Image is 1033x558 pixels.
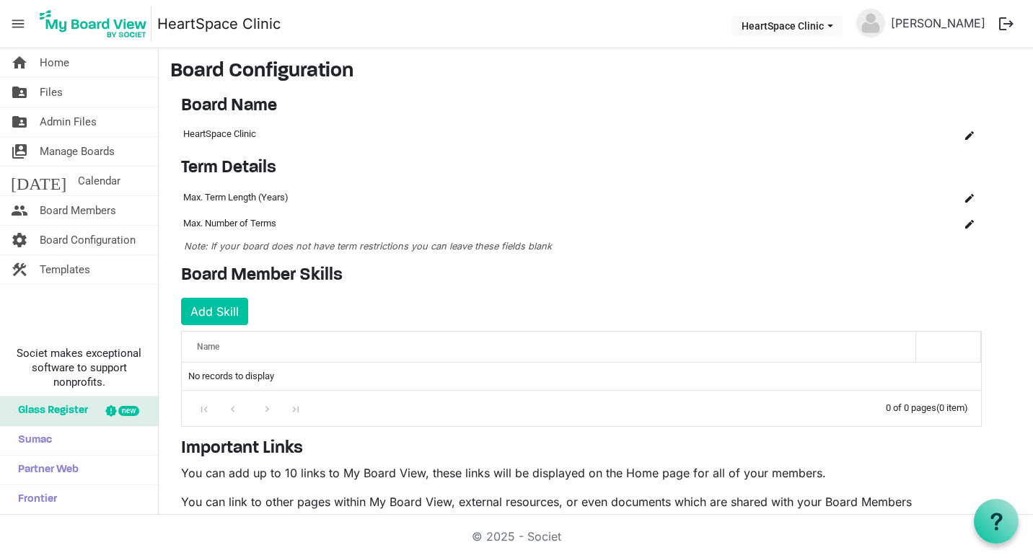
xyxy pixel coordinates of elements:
div: Go to previous page [223,398,242,418]
div: Go to first page [195,398,214,418]
span: Note: If your board does not have term restrictions you can leave these fields blank [184,241,552,252]
td: Max. Term Length (Years) column header Name [181,185,859,211]
span: Calendar [78,167,120,195]
button: Edit [959,213,980,234]
span: Board Configuration [40,226,136,254]
h3: Board Configuration [170,60,1021,84]
span: Templates [40,255,90,284]
span: Board Members [40,196,116,225]
span: Societ makes exceptional software to support nonprofits. [6,346,151,389]
span: Admin Files [40,107,97,136]
td: column header Name [859,185,917,211]
td: Max. Number of Terms column header Name [181,211,859,236]
button: HeartSpace Clinic dropdownbutton [732,15,843,35]
a: [PERSON_NAME] [885,9,991,37]
button: logout [991,9,1021,39]
button: Add Skill [181,298,248,325]
span: folder_shared [11,107,28,136]
div: 0 of 0 pages (0 item) [886,391,981,422]
a: HeartSpace Clinic [157,9,281,38]
h4: Board Member Skills [181,265,982,286]
span: home [11,48,28,77]
span: (0 item) [936,402,968,413]
a: My Board View Logo [35,6,157,42]
span: Sumac [11,426,52,455]
p: You can add up to 10 links to My Board View, these links will be displayed on the Home page for a... [181,464,982,482]
td: is Command column column header [917,185,982,211]
td: No records to display [182,363,981,390]
a: © 2025 - Societ [472,529,561,544]
img: My Board View Logo [35,6,151,42]
div: new [118,406,139,416]
span: people [11,196,28,225]
span: Name [197,342,219,352]
td: HeartSpace Clinic column header Name [181,122,931,146]
p: You can link to other pages within My Board View, external resources, or even documents which are... [181,493,982,510]
span: construction [11,255,28,284]
span: [DATE] [11,167,66,195]
span: switch_account [11,137,28,166]
span: folder_shared [11,78,28,107]
span: 0 of 0 pages [886,402,936,413]
span: Frontier [11,485,57,514]
span: menu [4,10,32,37]
h4: Term Details [181,158,982,179]
span: Partner Web [11,456,79,484]
span: Home [40,48,69,77]
span: Manage Boards [40,137,115,166]
td: column header Name [859,211,917,236]
h4: Board Name [181,96,982,117]
div: Go to next page [258,398,277,418]
button: Edit [959,187,980,208]
span: Glass Register [11,397,88,425]
span: Files [40,78,63,107]
img: no-profile-picture.svg [856,9,885,37]
button: Edit [959,124,980,144]
td: is Command column column header [917,211,982,236]
span: settings [11,226,28,254]
td: is Command column column header [931,122,982,146]
div: Go to last page [286,398,305,418]
h4: Important Links [181,438,982,459]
